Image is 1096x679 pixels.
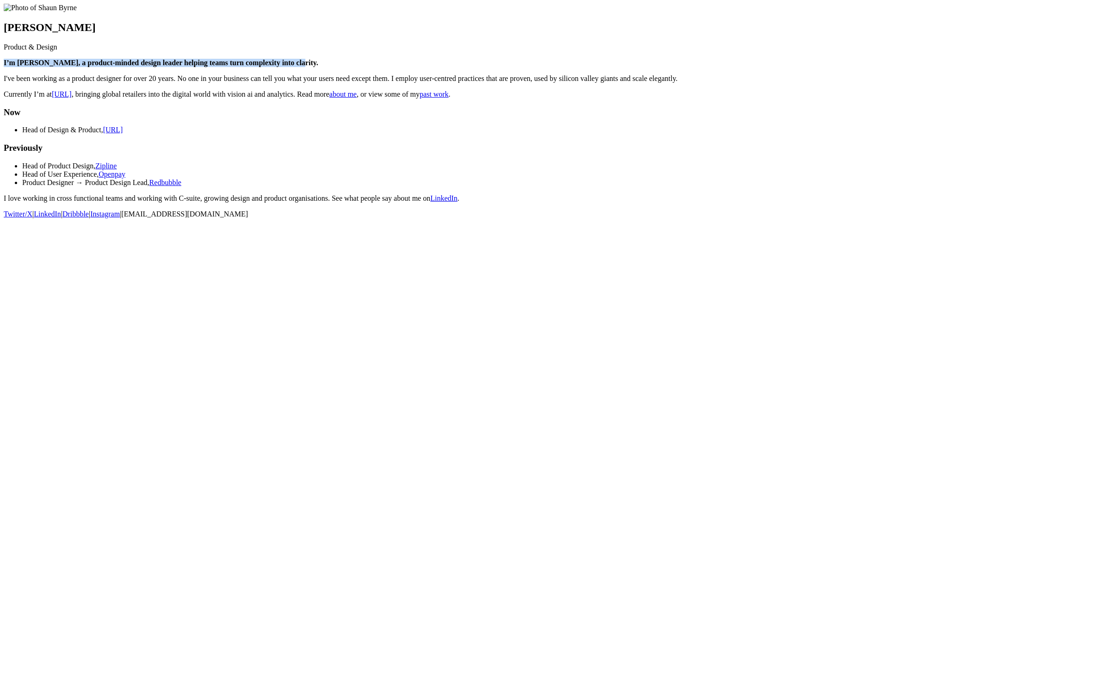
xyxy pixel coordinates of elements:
a: [URL] [103,126,123,134]
h3: Now [4,107,1092,117]
a: about me [329,90,357,98]
a: past work [420,90,449,98]
a: LinkedIn [34,210,61,218]
li: Head of User Experience, [22,170,1092,179]
span: [EMAIL_ADDRESS][DOMAIN_NAME] [121,210,248,218]
a: Openpay [99,170,125,178]
li: Product Designer → Product Design Lead, [22,179,1092,187]
strong: I’m [PERSON_NAME], a product-minded design leader helping teams turn complexity into clarity. [4,59,318,67]
p: Product & Design [4,43,1092,51]
p: I've been working as a product designer for over 20 years. No one in your business can tell you w... [4,74,1092,83]
img: Photo of Shaun Byrne [4,4,77,12]
p: I love working in cross functional teams and working with C-suite, growing design and product org... [4,194,1092,203]
a: [URL] [52,90,72,98]
a: Instagram [90,210,120,218]
p: Currently I’m at , bringing global retailers into the digital world with vision ai and analytics.... [4,90,1092,99]
li: Head of Product Design, [22,162,1092,170]
h3: Previously [4,143,1092,153]
h1: [PERSON_NAME] [4,21,1092,34]
a: Zipline [95,162,117,170]
li: Head of Design & Product, [22,126,1092,134]
a: Dribbble [62,210,89,218]
a: LinkedIn [430,194,458,202]
a: Redbubble [149,179,181,186]
a: Twitter/X [4,210,32,218]
p: | | | | [4,210,1092,218]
